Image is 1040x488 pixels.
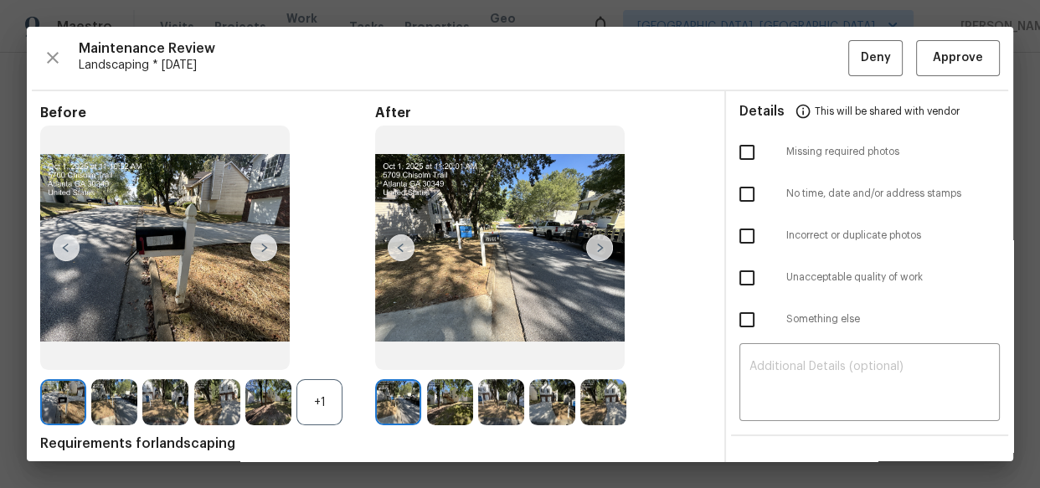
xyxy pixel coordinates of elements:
[786,229,1000,243] span: Incorrect or duplicate photos
[388,234,414,261] img: left-chevron-button-url
[726,215,1013,257] div: Incorrect or duplicate photos
[375,105,710,121] span: After
[739,91,785,131] span: Details
[296,379,342,425] div: +1
[726,257,1013,299] div: Unacceptable quality of work
[250,234,277,261] img: right-chevron-button-url
[786,187,1000,201] span: No time, date and/or address stamps
[861,48,891,69] span: Deny
[53,234,80,261] img: left-chevron-button-url
[79,57,848,74] span: Landscaping * [DATE]
[786,145,1000,159] span: Missing required photos
[786,312,1000,326] span: Something else
[40,435,711,452] span: Requirements for landscaping
[586,234,613,261] img: right-chevron-button-url
[726,173,1013,215] div: No time, date and/or address stamps
[916,40,1000,76] button: Approve
[848,40,903,76] button: Deny
[815,91,960,131] span: This will be shared with vendor
[40,105,375,121] span: Before
[933,48,983,69] span: Approve
[79,40,848,57] span: Maintenance Review
[726,299,1013,341] div: Something else
[726,131,1013,173] div: Missing required photos
[786,270,1000,285] span: Unacceptable quality of work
